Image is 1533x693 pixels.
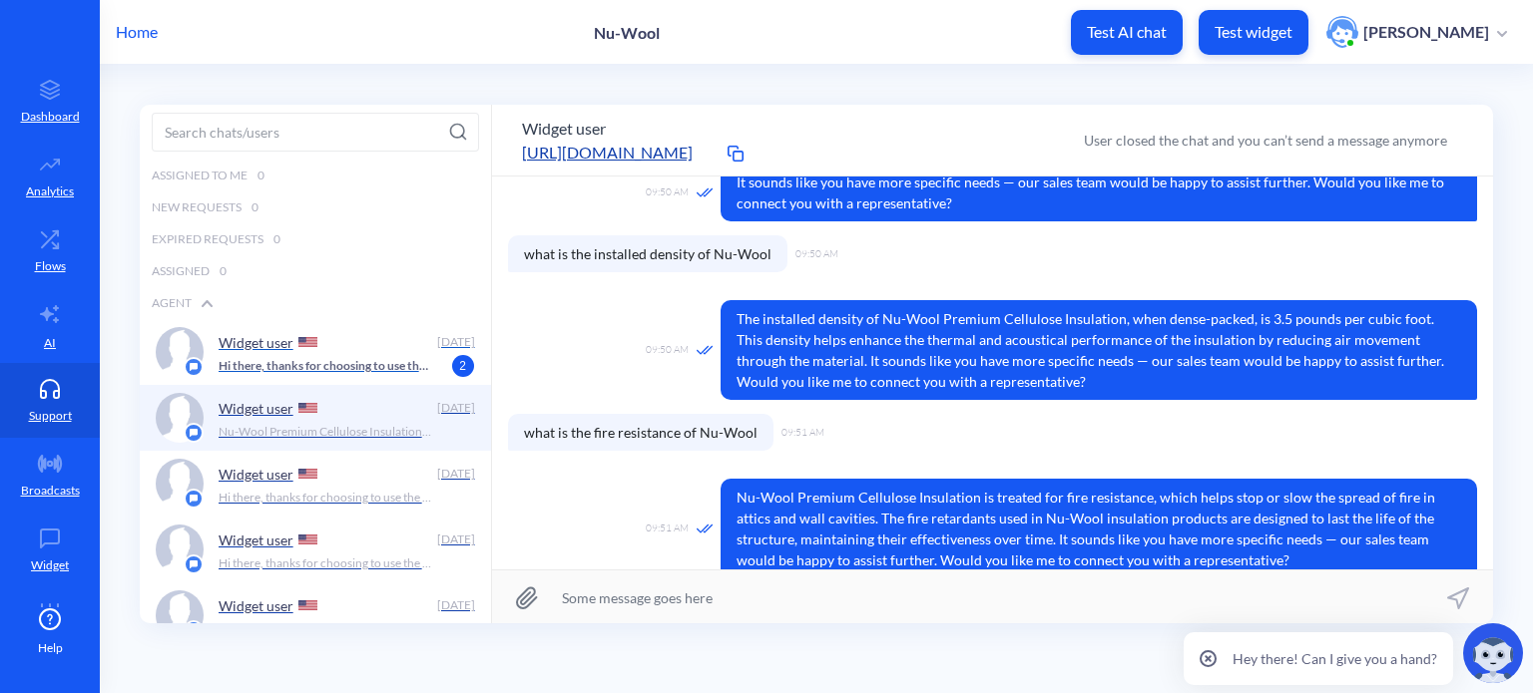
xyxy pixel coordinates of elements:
input: Search chats/users [152,113,479,152]
p: Broadcasts [21,482,80,500]
p: Widget user [219,334,293,351]
p: Nu-Wool Premium Cellulose Insulation is treated for fire resistance, which helps stop or slow the... [219,423,433,441]
span: 0 [252,198,258,216]
p: Hi there, thanks for choosing to use the Nu-Wool Chatbot! How can I help you [DATE]? [219,554,433,572]
p: Home [116,20,158,44]
div: [DATE] [435,596,475,614]
a: platform iconWidget user [DATE]Nu-Wool Premium Cellulose Insulation is treated for fire resistanc... [140,385,491,451]
img: platform icon [184,554,204,574]
input: Some message goes here [492,570,1493,624]
img: platform icon [184,423,204,443]
span: 09:50 AM [646,184,689,201]
p: Hi there, thanks for choosing to use the Nu-Wool Chatbot! How can I help you [DATE]? [219,489,433,507]
p: Nu-Wool [594,23,660,42]
span: It sounds like you have more specific needs — our sales team would be happy to assist further. Wo... [721,164,1477,221]
span: 0 [273,230,280,248]
div: [DATE] [435,465,475,483]
p: Widget [31,556,69,574]
img: US [298,403,317,413]
span: 0 [220,262,227,280]
span: what is the installed density of Nu-Wool [508,235,787,272]
p: Widget user [219,466,293,483]
p: Flows [35,257,66,275]
img: US [298,600,317,610]
p: AI [44,334,56,352]
div: Agent [140,287,491,319]
a: platform iconWidget user [DATE]Hi there, thanks for choosing to use the Nu-Wool Chatbot! How can ... [140,517,491,582]
div: User closed the chat and you can’t send a message anymore [1084,130,1447,151]
span: 09:50 AM [646,342,689,359]
p: Widget user [219,400,293,417]
img: US [298,534,317,544]
img: US [298,337,317,347]
button: Test AI chat [1071,10,1183,55]
img: US [298,469,317,479]
img: copilot-icon.svg [1463,623,1523,683]
p: Dashboard [21,108,80,126]
div: [DATE] [435,530,475,548]
p: Hey there! Can I give you a hand? [1233,648,1437,669]
button: Widget user [522,117,606,141]
div: Expired Requests [140,223,491,255]
a: [URL][DOMAIN_NAME] [522,141,722,165]
p: Widget user [219,531,293,548]
p: Support [29,407,72,425]
a: platform iconWidget user [DATE]Hi there, thanks for choosing to use the Nu-Wool Chatbot! How can ... [140,451,491,517]
span: 09:51 AM [646,520,689,537]
div: Assigned to me [140,160,491,191]
span: 09:50 AM [795,246,838,261]
p: Test AI chat [1087,22,1167,42]
span: 09:51 AM [781,425,824,440]
p: Unfortunately, I cannot answer that based on my current information. Could you please rephrase yo... [219,620,433,638]
span: 0 [257,167,264,184]
span: Nu-Wool Premium Cellulose Insulation is treated for fire resistance, which helps stop or slow the... [721,479,1477,578]
p: [PERSON_NAME] [1363,21,1489,43]
p: Analytics [26,182,74,200]
span: 2 [452,355,474,377]
img: platform icon [184,620,204,640]
button: user photo[PERSON_NAME] [1316,14,1517,50]
p: Hi there, thanks for choosing to use the Nu-Wool Chatbot! How can I help you [DATE]? [219,357,433,375]
a: platform iconWidget user [DATE]Hi there, thanks for choosing to use the Nu-Wool Chatbot! How can ... [140,319,491,385]
div: [DATE] [435,399,475,417]
div: [DATE] [435,333,475,351]
button: Test widget [1199,10,1308,55]
div: Assigned [140,255,491,287]
img: platform icon [184,489,204,509]
p: Test widget [1215,22,1292,42]
img: platform icon [184,357,204,377]
span: what is the fire resistance of Nu-Wool [508,414,773,451]
div: New Requests [140,191,491,223]
span: Help [38,639,63,657]
a: platform iconWidget user [DATE]Unfortunately, I cannot answer that based on my current informatio... [140,582,491,648]
span: The installed density of Nu-Wool Premium Cellulose Insulation, when dense-packed, is 3.5 pounds p... [721,300,1477,400]
p: Widget user [219,597,293,614]
img: user photo [1326,16,1358,48]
